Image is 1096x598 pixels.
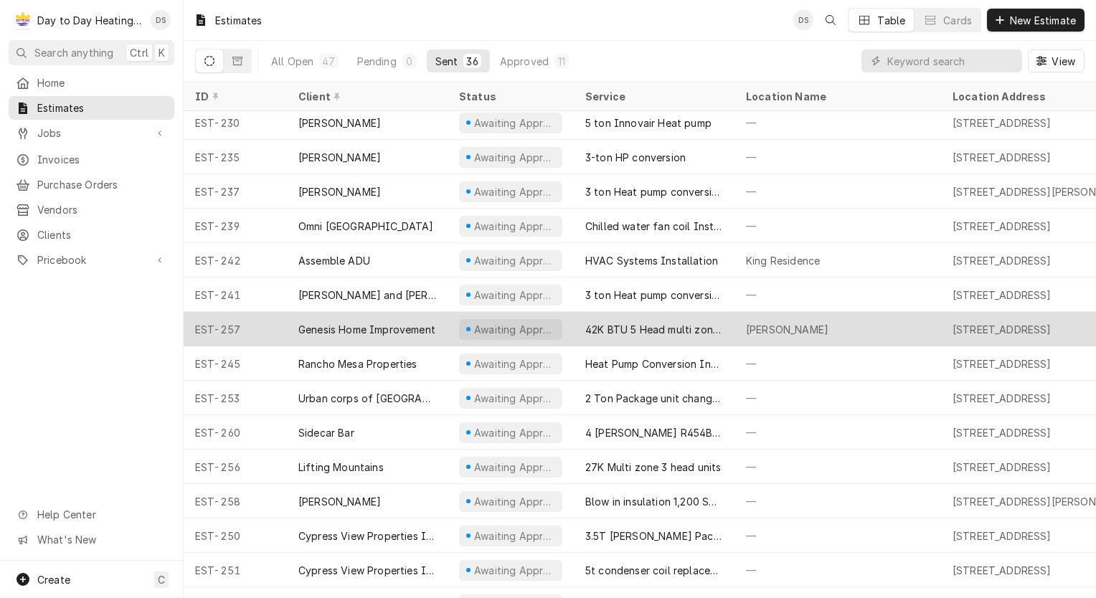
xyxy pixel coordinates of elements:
[746,322,828,337] div: [PERSON_NAME]
[734,209,941,243] div: —
[9,248,174,272] a: Go to Pricebook
[9,173,174,196] a: Purchase Orders
[435,54,458,69] div: Sent
[158,572,165,587] span: C
[734,518,941,553] div: —
[37,177,167,192] span: Purchase Orders
[34,45,113,60] span: Search anything
[585,356,723,371] div: Heat Pump Conversion Installation
[9,503,174,526] a: Go to Help Center
[37,13,143,28] div: Day to Day Heating and Cooling
[37,152,167,167] span: Invoices
[746,89,927,104] div: Location Name
[37,532,166,547] span: What's New
[298,288,436,303] div: [PERSON_NAME] and [PERSON_NAME]
[298,89,433,104] div: Client
[734,553,941,587] div: —
[585,253,718,268] div: HVAC Systems Installation
[585,391,723,406] div: 2 Ton Package unit change out
[298,322,435,337] div: Genesis Home Improvement
[734,484,941,518] div: —
[557,54,566,69] div: 11
[887,49,1015,72] input: Keyword search
[37,75,167,90] span: Home
[322,54,335,69] div: 47
[298,115,381,130] div: [PERSON_NAME]
[585,184,723,199] div: 3 ton Heat pump conversion
[9,223,174,247] a: Clients
[473,356,557,371] div: Awaiting Approval
[734,450,941,484] div: —
[405,54,414,69] div: 0
[298,425,354,440] div: Sidecar Bar
[953,322,1052,337] div: [STREET_ADDRESS]
[37,252,146,267] span: Pricebook
[184,140,287,174] div: EST-235
[184,243,287,277] div: EST-242
[734,140,941,174] div: —
[953,219,1052,234] div: [STREET_ADDRESS]
[953,563,1052,578] div: [STREET_ADDRESS]
[953,391,1052,406] div: [STREET_ADDRESS]
[9,148,174,171] a: Invoices
[184,174,287,209] div: EST-237
[987,9,1085,32] button: New Estimate
[1007,13,1079,28] span: New Estimate
[585,219,723,234] div: Chilled water fan coil Installation
[184,484,287,518] div: EST-258
[473,391,557,406] div: Awaiting Approval
[793,10,813,30] div: DS
[37,574,70,586] span: Create
[271,54,313,69] div: All Open
[585,322,723,337] div: 42K BTU 5 Head multi zone system install
[953,253,1052,268] div: [STREET_ADDRESS]
[585,150,686,165] div: 3-ton HP conversion
[184,277,287,312] div: EST-241
[473,253,557,268] div: Awaiting Approval
[473,288,557,303] div: Awaiting Approval
[184,381,287,415] div: EST-253
[793,10,813,30] div: David Silvestre's Avatar
[953,460,1052,475] div: [STREET_ADDRESS]
[184,553,287,587] div: EST-251
[130,45,148,60] span: Ctrl
[9,40,174,65] button: Search anythingCtrlK
[184,518,287,553] div: EST-250
[9,528,174,551] a: Go to What's New
[585,425,723,440] div: 4 [PERSON_NAME] R454B changeout
[184,105,287,140] div: EST-230
[159,45,165,60] span: K
[9,96,174,120] a: Estimates
[37,125,146,141] span: Jobs
[585,89,720,104] div: Service
[37,100,167,115] span: Estimates
[734,105,941,140] div: —
[151,10,171,30] div: DS
[298,253,370,268] div: Assemble ADU
[298,219,434,234] div: Omni [GEOGRAPHIC_DATA]
[943,13,972,28] div: Cards
[9,198,174,222] a: Vendors
[953,356,1052,371] div: [STREET_ADDRESS]
[473,563,557,578] div: Awaiting Approval
[151,10,171,30] div: David Silvestre's Avatar
[585,288,723,303] div: 3 ton Heat pump conversion
[953,115,1052,130] div: [STREET_ADDRESS]
[473,494,557,509] div: Awaiting Approval
[298,391,436,406] div: Urban corps of [GEOGRAPHIC_DATA]
[585,528,723,544] div: 3.5T [PERSON_NAME] Package unit change out
[953,288,1052,303] div: [STREET_ADDRESS]
[1028,49,1085,72] button: View
[734,277,941,312] div: —
[13,10,33,30] div: D
[184,450,287,484] div: EST-256
[184,209,287,243] div: EST-239
[357,54,397,69] div: Pending
[298,184,381,199] div: [PERSON_NAME]
[13,10,33,30] div: Day to Day Heating and Cooling's Avatar
[585,563,723,578] div: 5t condenser coil replacement
[734,174,941,209] div: —
[37,507,166,522] span: Help Center
[734,415,941,450] div: —
[459,89,559,104] div: Status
